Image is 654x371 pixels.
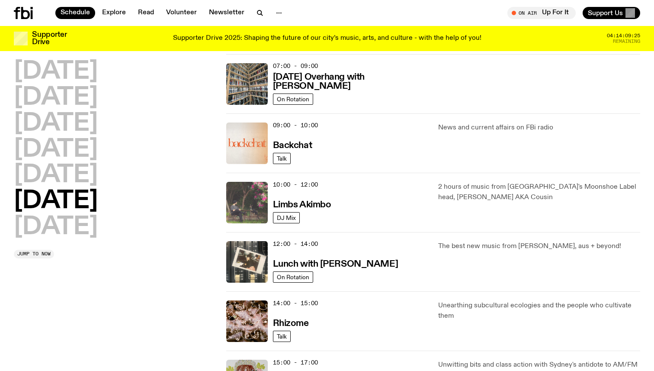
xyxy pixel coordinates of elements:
h3: Limbs Akimbo [273,200,331,210]
p: Unearthing subcultural ecologies and the people who cultivate them [438,300,640,321]
p: News and current affairs on FBi radio [438,123,640,133]
span: Remaining [613,39,640,44]
span: 10:00 - 12:00 [273,181,318,189]
p: The best new music from [PERSON_NAME], aus + beyond! [438,241,640,252]
a: Talk [273,153,291,164]
p: Supporter Drive 2025: Shaping the future of our city’s music, arts, and culture - with the help o... [173,35,481,42]
span: On Rotation [277,274,309,280]
span: On Rotation [277,96,309,102]
a: Backchat [273,139,312,150]
button: [DATE] [14,163,98,187]
button: Support Us [583,7,640,19]
a: Explore [97,7,131,19]
img: A close up picture of a bunch of ginger roots. Yellow squiggles with arrows, hearts and dots are ... [226,300,268,342]
a: On Rotation [273,94,313,105]
span: Talk [277,333,287,339]
span: 09:00 - 10:00 [273,121,318,129]
span: Talk [277,155,287,161]
a: Newsletter [204,7,250,19]
button: Jump to now [14,250,54,258]
button: [DATE] [14,86,98,110]
a: Schedule [55,7,95,19]
button: [DATE] [14,189,98,213]
button: [DATE] [14,112,98,136]
a: [DATE] Overhang with [PERSON_NAME] [273,71,428,91]
img: A polaroid of Ella Avni in the studio on top of the mixer which is also located in the studio. [226,241,268,283]
h3: [DATE] Overhang with [PERSON_NAME] [273,73,428,91]
a: On Rotation [273,271,313,283]
button: [DATE] [14,215,98,239]
span: DJ Mix [277,214,296,221]
a: Read [133,7,159,19]
a: Rhizome [273,317,309,328]
h3: Lunch with [PERSON_NAME] [273,260,398,269]
button: [DATE] [14,138,98,162]
img: A corner shot of the fbi music library [226,63,268,105]
p: 2 hours of music from [GEOGRAPHIC_DATA]'s Moonshoe Label head, [PERSON_NAME] AKA Cousin [438,182,640,203]
img: Jackson sits at an outdoor table, legs crossed and gazing at a black and brown dog also sitting a... [226,182,268,223]
span: 12:00 - 14:00 [273,240,318,248]
a: Talk [273,331,291,342]
a: Limbs Akimbo [273,199,331,210]
button: On AirUp For It [507,7,576,19]
h3: Rhizome [273,319,309,328]
span: 07:00 - 09:00 [273,62,318,70]
span: 14:00 - 15:00 [273,299,318,307]
span: 04:14:09:25 [607,33,640,38]
a: DJ Mix [273,212,300,223]
a: Volunteer [161,7,202,19]
span: Support Us [588,9,623,17]
span: Jump to now [17,252,51,256]
h3: Backchat [273,141,312,150]
button: [DATE] [14,60,98,84]
a: Lunch with [PERSON_NAME] [273,258,398,269]
h3: Supporter Drive [32,31,67,46]
span: 15:00 - 17:00 [273,358,318,367]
